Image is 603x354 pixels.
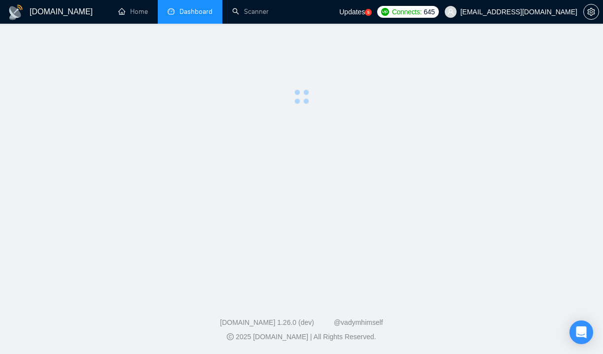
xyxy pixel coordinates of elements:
span: Updates [339,8,365,16]
a: @vadymhimself [334,318,383,326]
img: upwork-logo.png [381,8,389,16]
div: Open Intercom Messenger [569,320,593,344]
img: logo [8,4,24,20]
a: 5 [365,9,372,16]
span: Connects: [392,6,422,17]
span: user [447,8,454,15]
text: 5 [367,10,370,15]
div: 2025 [DOMAIN_NAME] | All Rights Reserved. [8,332,595,342]
a: setting [583,8,599,16]
span: copyright [227,333,234,340]
button: setting [583,4,599,20]
span: dashboard [168,8,175,15]
a: [DOMAIN_NAME] 1.26.0 (dev) [220,318,314,326]
a: homeHome [118,7,148,16]
span: Dashboard [179,7,213,16]
a: searchScanner [232,7,269,16]
span: 645 [424,6,434,17]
